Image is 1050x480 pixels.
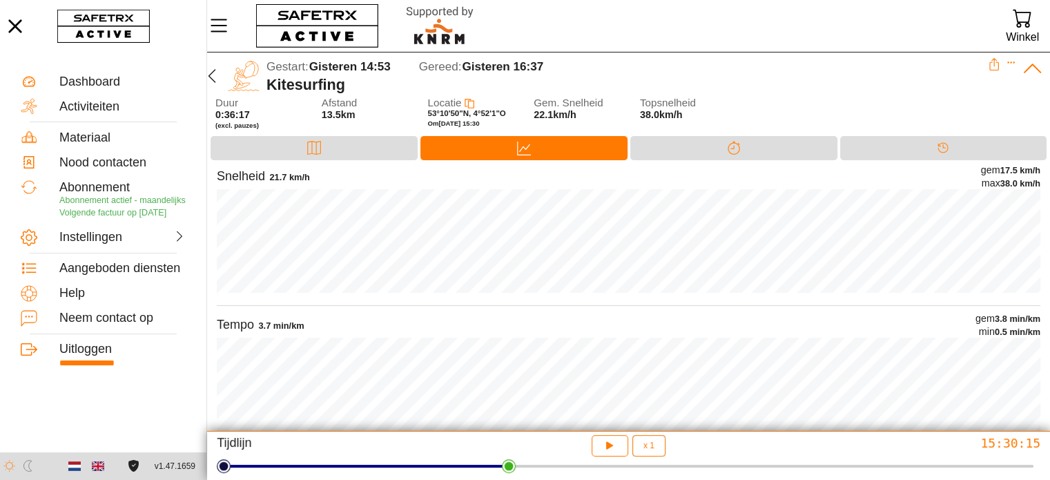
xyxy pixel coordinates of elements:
button: x 1 [632,435,665,457]
span: Locatie [427,97,461,108]
span: Afstand [322,97,410,109]
div: Tijdlijn [840,136,1047,160]
img: RescueLogo.svg [390,3,489,48]
div: min [975,325,1040,338]
img: ModeDark.svg [22,460,34,472]
div: 15:30:15 [768,435,1040,451]
img: Equipment.svg [21,129,37,146]
span: Volgende factuur op [DATE] [59,208,166,218]
div: Help [59,286,186,301]
button: Menu [207,11,242,40]
div: Materiaal [59,131,186,146]
button: English [86,454,110,478]
span: 3.8 min/km [995,314,1040,324]
span: Abonnement actief - maandelijks [59,195,186,205]
span: Gestart: [266,60,309,73]
div: Instellingen [59,230,120,245]
img: Subscription.svg [21,179,37,195]
div: Snelheid [217,169,265,184]
div: gem [981,164,1040,177]
button: v1.47.1659 [146,455,204,478]
span: Gem. Snelheid [534,97,622,109]
span: Om [DATE] 15:30 [427,119,479,127]
div: Winkel [1006,28,1039,46]
div: Kitesurfing [266,76,988,94]
img: Activities.svg [21,98,37,115]
div: Aangeboden diensten [59,261,186,276]
button: Terug [201,58,223,94]
a: Licentieovereenkomst [124,460,143,472]
span: 0:36:17 [215,109,250,120]
div: Activiteiten [59,99,186,115]
span: 17.5 km/h [1000,165,1040,175]
span: Topsnelheid [640,97,728,109]
div: 3.7 min/km [258,320,304,332]
img: KITE_SURFING.svg [228,60,260,92]
div: Dashboard [59,75,186,90]
button: Expand [1007,58,1016,68]
div: Tijdlijn [217,435,489,457]
span: Gisteren 16:37 [462,60,543,73]
span: 53°10'50"N, 4°52'1"O [427,109,505,117]
span: Duur [215,97,304,109]
img: ModeLight.svg [3,460,15,472]
span: 13.5km [322,109,356,120]
img: en.svg [92,460,104,472]
span: (excl. pauzes) [215,122,304,130]
div: 21.7 km/h [269,172,309,184]
span: Gereed: [419,60,462,73]
span: Gisteren 14:53 [309,60,391,73]
div: Abonnement [59,180,186,195]
div: Uitloggen [59,342,186,357]
img: ContactUs.svg [21,310,37,327]
span: v1.47.1659 [155,459,195,474]
div: Nood contacten [59,155,186,171]
span: x 1 [643,441,654,450]
span: 38.0km/h [640,109,683,120]
img: Help.svg [21,285,37,302]
div: Kaart [211,136,418,160]
div: Neem contact op [59,311,186,326]
div: max [981,177,1040,190]
img: nl.svg [68,460,81,472]
div: gem [975,312,1040,325]
div: Tempo [217,317,254,333]
span: 38.0 km/h [1000,178,1040,189]
span: 22.1km/h [534,109,576,120]
div: Splitsen [630,136,837,160]
div: Data [420,136,628,160]
button: Dutch [63,454,86,478]
span: 0.5 min/km [995,327,1040,337]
